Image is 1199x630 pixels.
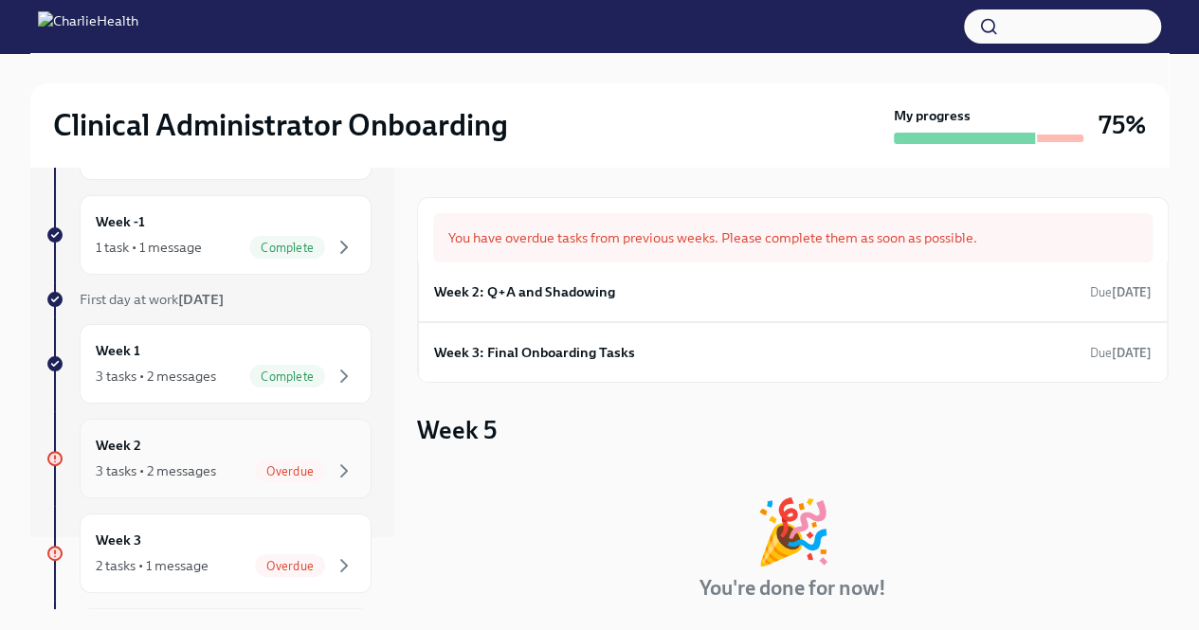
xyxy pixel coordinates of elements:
div: 2 tasks • 1 message [96,556,209,575]
span: August 25th, 2025 10:00 [1090,283,1152,301]
span: Overdue [255,464,325,478]
h2: Clinical Administrator Onboarding [53,106,508,144]
strong: My progress [894,106,971,125]
a: First day at work[DATE] [45,290,372,309]
img: CharlieHealth [38,11,138,42]
h6: Week 2: Q+A and Shadowing [434,281,615,302]
span: Due [1090,346,1152,360]
span: August 30th, 2025 10:00 [1090,344,1152,362]
strong: [DATE] [1112,346,1152,360]
a: Week 13 tasks • 2 messagesComplete [45,324,372,404]
div: 🎉 [754,500,832,563]
strong: [DATE] [178,291,224,308]
span: Overdue [255,559,325,573]
h6: Week 1 [96,340,140,361]
span: First day at work [80,291,224,308]
h3: Week 5 [417,413,497,447]
div: 3 tasks • 2 messages [96,461,216,480]
div: 3 tasks • 2 messages [96,367,216,386]
strong: [DATE] [1112,285,1152,299]
h4: You're done for now! [699,574,886,603]
span: Complete [249,241,325,255]
span: Complete [249,369,325,384]
h6: Week 2 [96,435,141,456]
div: 1 task • 1 message [96,238,202,257]
a: Week 23 tasks • 2 messagesOverdue [45,419,372,498]
h6: Week -1 [96,211,145,232]
a: Week 2: Q+A and ShadowingDue[DATE] [434,278,1152,306]
a: Week -11 task • 1 messageComplete [45,195,372,275]
a: Week 3: Final Onboarding TasksDue[DATE] [434,338,1152,367]
h6: Week 3 [96,530,141,550]
h6: Week 3: Final Onboarding Tasks [434,342,635,363]
a: Week 32 tasks • 1 messageOverdue [45,513,372,593]
div: You have overdue tasks from previous weeks. Please complete them as soon as possible. [433,213,1153,262]
span: Due [1090,285,1152,299]
h3: 75% [1099,108,1146,142]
